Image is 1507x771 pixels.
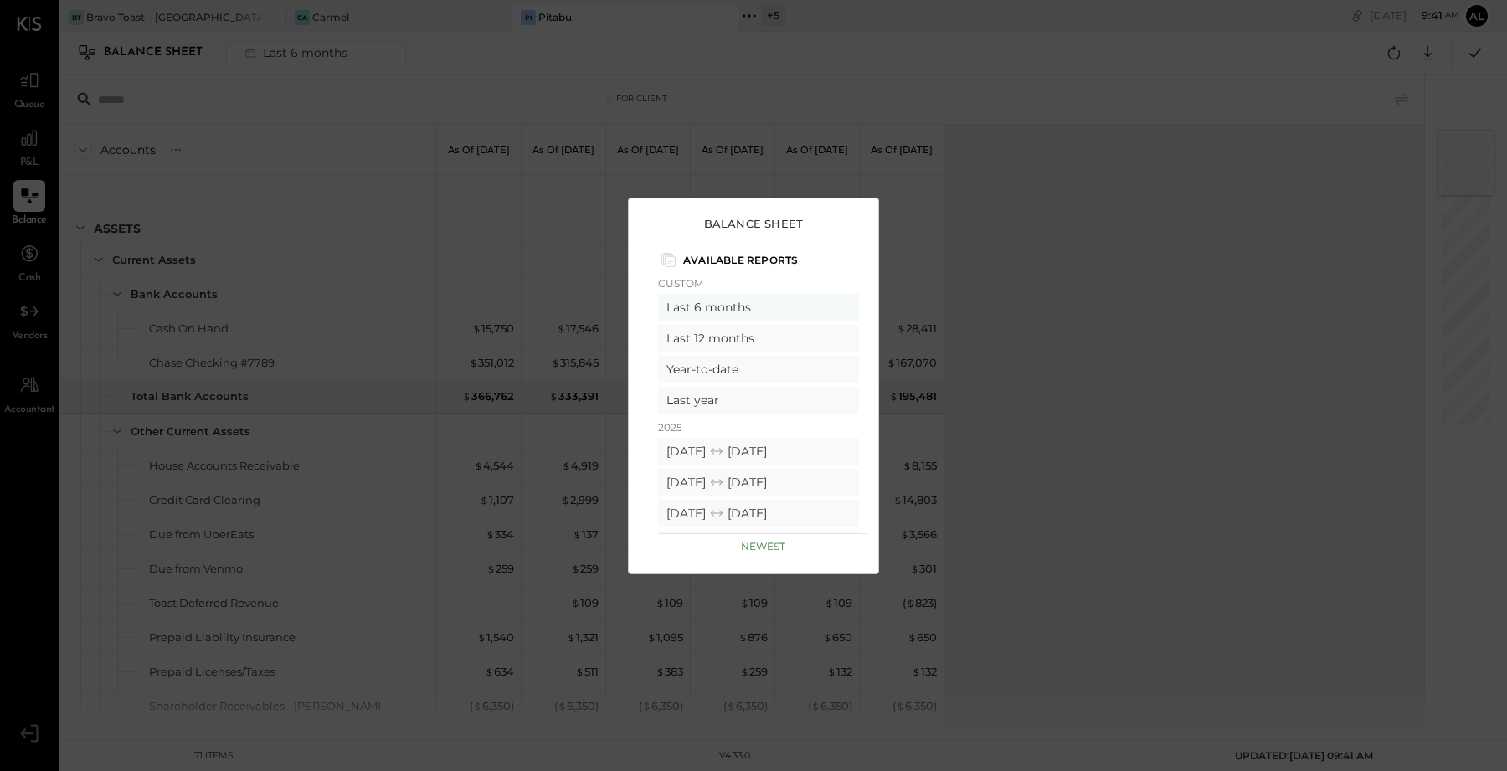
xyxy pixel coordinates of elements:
h3: Balance Sheet [704,217,804,230]
div: Last year [658,387,859,414]
div: Last 6 months [658,294,859,321]
div: [DATE] [DATE] [658,500,859,527]
div: [DATE] [DATE] [658,469,859,496]
p: Newest [741,540,785,553]
div: [DATE] [DATE] [658,438,859,465]
div: Year-to-date [658,356,859,383]
div: Last 12 months [658,325,859,352]
p: Custom [658,277,859,290]
p: 2025 [658,421,859,434]
p: Available Reports [683,254,798,266]
div: [DATE] [DATE] [658,531,859,558]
